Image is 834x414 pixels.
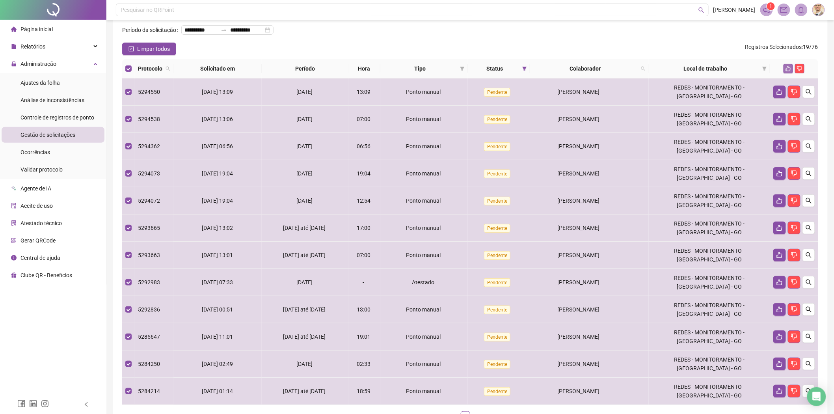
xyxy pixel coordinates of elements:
[11,220,17,226] span: solution
[348,59,380,78] th: Hora
[522,66,527,71] span: filter
[806,361,812,367] span: search
[11,44,17,49] span: file
[745,43,818,55] span: : 19 / 76
[357,116,370,122] span: 07:00
[806,279,812,285] span: search
[122,43,176,55] button: Limpar todos
[791,334,797,340] span: dislike
[357,334,370,340] span: 19:01
[806,170,812,177] span: search
[20,149,50,155] span: Ocorrências
[20,272,72,278] span: Clube QR - Beneficios
[649,242,770,269] td: REDES - MONITORAMENTO - [GEOGRAPHIC_DATA] - GO
[557,279,599,285] span: [PERSON_NAME]
[262,59,348,78] th: Período
[762,66,767,71] span: filter
[283,388,326,394] span: [DATE] até [DATE]
[406,116,441,122] span: Ponto manual
[11,203,17,209] span: audit
[761,63,769,75] span: filter
[202,170,233,177] span: [DATE] 19:04
[202,334,233,340] span: [DATE] 11:01
[776,334,783,340] span: like
[283,334,326,340] span: [DATE] até [DATE]
[202,116,233,122] span: [DATE] 13:06
[383,64,457,73] span: Tipo
[698,7,704,13] span: search
[138,306,160,313] span: 5292836
[202,89,233,95] span: [DATE] 13:09
[20,237,56,244] span: Gerar QRCode
[17,400,25,408] span: facebook
[557,225,599,231] span: [PERSON_NAME]
[296,198,313,204] span: [DATE]
[357,361,370,367] span: 02:33
[11,238,17,243] span: qrcode
[296,170,313,177] span: [DATE]
[791,252,797,258] span: dislike
[283,306,326,313] span: [DATE] até [DATE]
[357,198,370,204] span: 12:54
[202,198,233,204] span: [DATE] 19:04
[745,44,802,50] span: Registros Selecionados
[806,306,812,313] span: search
[813,4,825,16] img: 87201
[164,63,172,75] span: search
[138,89,160,95] span: 5294550
[166,66,170,71] span: search
[484,170,510,178] span: Pendente
[357,225,370,231] span: 17:00
[484,278,510,287] span: Pendente
[791,89,797,95] span: dislike
[458,63,466,75] span: filter
[406,198,441,204] span: Ponto manual
[806,198,812,204] span: search
[649,160,770,187] td: REDES - MONITORAMENTO - [GEOGRAPHIC_DATA] - GO
[776,170,783,177] span: like
[776,89,783,95] span: like
[776,388,783,394] span: like
[791,116,797,122] span: dislike
[806,334,812,340] span: search
[484,197,510,205] span: Pendente
[776,198,783,204] span: like
[557,116,599,122] span: [PERSON_NAME]
[202,279,233,285] span: [DATE] 07:33
[406,143,441,149] span: Ponto manual
[806,388,812,394] span: search
[557,252,599,258] span: [PERSON_NAME]
[649,296,770,323] td: REDES - MONITORAMENTO - [GEOGRAPHIC_DATA] - GO
[484,115,510,124] span: Pendente
[776,225,783,231] span: like
[296,279,313,285] span: [DATE]
[649,269,770,296] td: REDES - MONITORAMENTO - [GEOGRAPHIC_DATA] - GO
[20,26,53,32] span: Página inicial
[221,27,227,33] span: swap-right
[649,214,770,242] td: REDES - MONITORAMENTO - [GEOGRAPHIC_DATA] - GO
[138,334,160,340] span: 5285647
[138,170,160,177] span: 5294073
[776,143,783,149] span: like
[649,323,770,351] td: REDES - MONITORAMENTO - [GEOGRAPHIC_DATA] - GO
[649,187,770,214] td: REDES - MONITORAMENTO - [GEOGRAPHIC_DATA] - GO
[557,170,599,177] span: [PERSON_NAME]
[484,387,510,396] span: Pendente
[173,59,262,78] th: Solicitado em
[521,63,529,75] span: filter
[806,143,812,149] span: search
[776,306,783,313] span: like
[357,306,370,313] span: 13:00
[806,252,812,258] span: search
[460,66,465,71] span: filter
[406,334,441,340] span: Ponto manual
[557,388,599,394] span: [PERSON_NAME]
[557,361,599,367] span: [PERSON_NAME]
[202,225,233,231] span: [DATE] 13:02
[713,6,756,14] span: [PERSON_NAME]
[484,88,510,97] span: Pendente
[557,306,599,313] span: [PERSON_NAME]
[652,64,759,73] span: Local de trabalho
[357,388,370,394] span: 18:59
[202,252,233,258] span: [DATE] 13:01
